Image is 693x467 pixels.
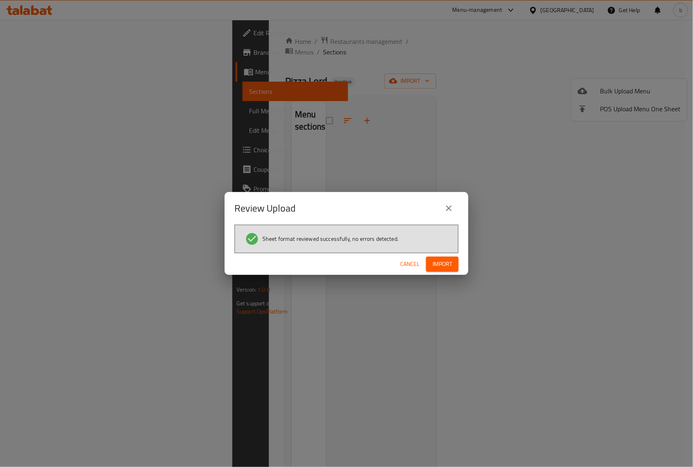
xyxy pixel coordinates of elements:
[433,259,452,269] span: Import
[397,257,423,272] button: Cancel
[426,257,459,272] button: Import
[234,202,296,215] h2: Review Upload
[439,199,459,218] button: close
[262,235,398,243] span: Sheet format reviewed successfully, no errors detected.
[400,259,420,269] span: Cancel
